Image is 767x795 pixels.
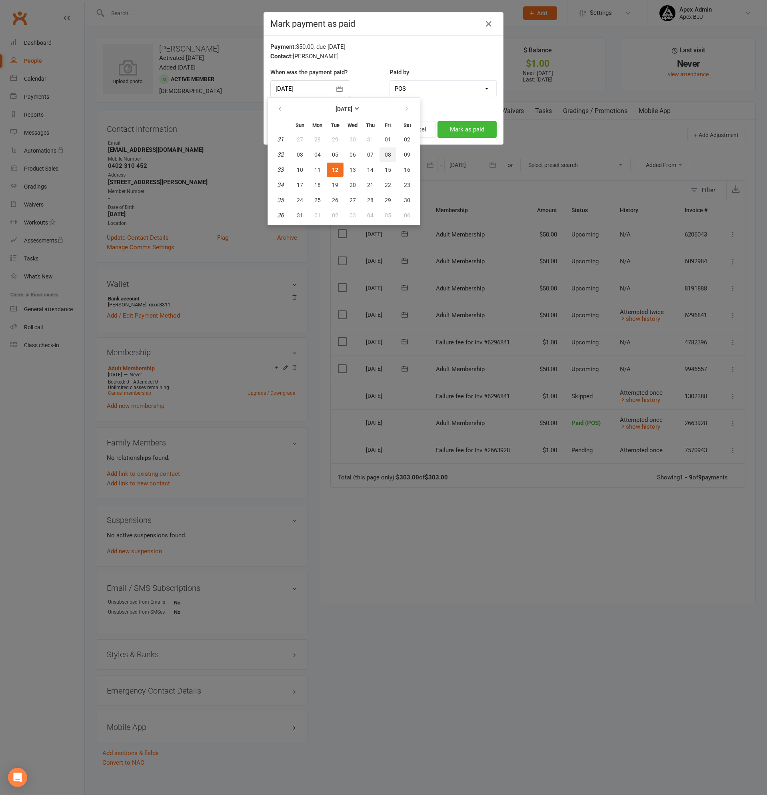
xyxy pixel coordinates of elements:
button: 25 [309,193,326,207]
span: 24 [297,197,303,203]
span: 31 [297,212,303,219]
span: 09 [404,151,410,158]
span: 27 [297,136,303,143]
span: 04 [314,151,321,158]
span: 22 [385,182,391,188]
span: 05 [332,151,338,158]
button: 09 [397,147,417,162]
span: 16 [404,167,410,173]
strong: Contact: [270,53,293,60]
button: 02 [397,132,417,147]
small: Tuesday [331,122,340,128]
label: When was the payment paid? [270,68,348,77]
button: 16 [397,163,417,177]
small: Saturday [403,122,411,128]
span: 03 [350,212,356,219]
button: 05 [327,147,344,162]
span: 12 [332,167,338,173]
button: 02 [327,208,344,223]
button: 30 [344,132,361,147]
button: 23 [397,178,417,192]
button: 17 [292,178,308,192]
span: 02 [404,136,410,143]
em: 36 [277,212,284,219]
button: 24 [292,193,308,207]
button: 06 [344,147,361,162]
span: 04 [367,212,374,219]
span: 08 [385,151,391,158]
button: 27 [292,132,308,147]
button: 05 [380,208,396,223]
button: 08 [380,147,396,162]
button: 28 [362,193,379,207]
span: 30 [404,197,410,203]
button: Close [482,18,495,30]
span: 14 [367,167,374,173]
span: 31 [367,136,374,143]
button: 26 [327,193,344,207]
label: Paid by [389,68,409,77]
span: 25 [314,197,321,203]
span: 26 [332,197,338,203]
div: $50.00, due [DATE] [270,42,497,52]
button: 28 [309,132,326,147]
span: 27 [350,197,356,203]
button: 13 [344,163,361,177]
em: 33 [277,166,284,173]
span: 17 [297,182,303,188]
span: 05 [385,212,391,219]
button: 31 [362,132,379,147]
span: 30 [350,136,356,143]
button: 03 [344,208,361,223]
button: 03 [292,147,308,162]
span: 02 [332,212,338,219]
button: 22 [380,178,396,192]
small: Monday [312,122,322,128]
button: 12 [327,163,344,177]
button: 10 [292,163,308,177]
span: 10 [297,167,303,173]
span: 20 [350,182,356,188]
button: Mark as paid [437,121,497,138]
button: 01 [380,132,396,147]
span: 18 [314,182,321,188]
span: 06 [404,212,410,219]
span: 15 [385,167,391,173]
em: 34 [277,181,284,189]
div: [PERSON_NAME] [270,52,497,61]
small: Friday [385,122,391,128]
span: 01 [314,212,321,219]
h4: Mark payment as paid [270,19,497,29]
span: 28 [314,136,321,143]
button: 06 [397,208,417,223]
button: 21 [362,178,379,192]
button: 29 [380,193,396,207]
button: 29 [327,132,344,147]
em: 31 [277,136,284,143]
button: 15 [380,163,396,177]
span: 29 [332,136,338,143]
span: 03 [297,151,303,158]
small: Thursday [366,122,375,128]
button: 27 [344,193,361,207]
button: 14 [362,163,379,177]
div: Open Intercom Messenger [8,768,27,787]
span: 06 [350,151,356,158]
span: 13 [350,167,356,173]
strong: [DATE] [336,106,352,112]
button: 07 [362,147,379,162]
button: 31 [292,208,308,223]
span: 19 [332,182,338,188]
button: 01 [309,208,326,223]
small: Sunday [296,122,304,128]
span: 29 [385,197,391,203]
em: 35 [277,197,284,204]
span: 23 [404,182,410,188]
span: 21 [367,182,374,188]
button: 30 [397,193,417,207]
span: 01 [385,136,391,143]
span: 28 [367,197,374,203]
button: 11 [309,163,326,177]
button: 18 [309,178,326,192]
button: 20 [344,178,361,192]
